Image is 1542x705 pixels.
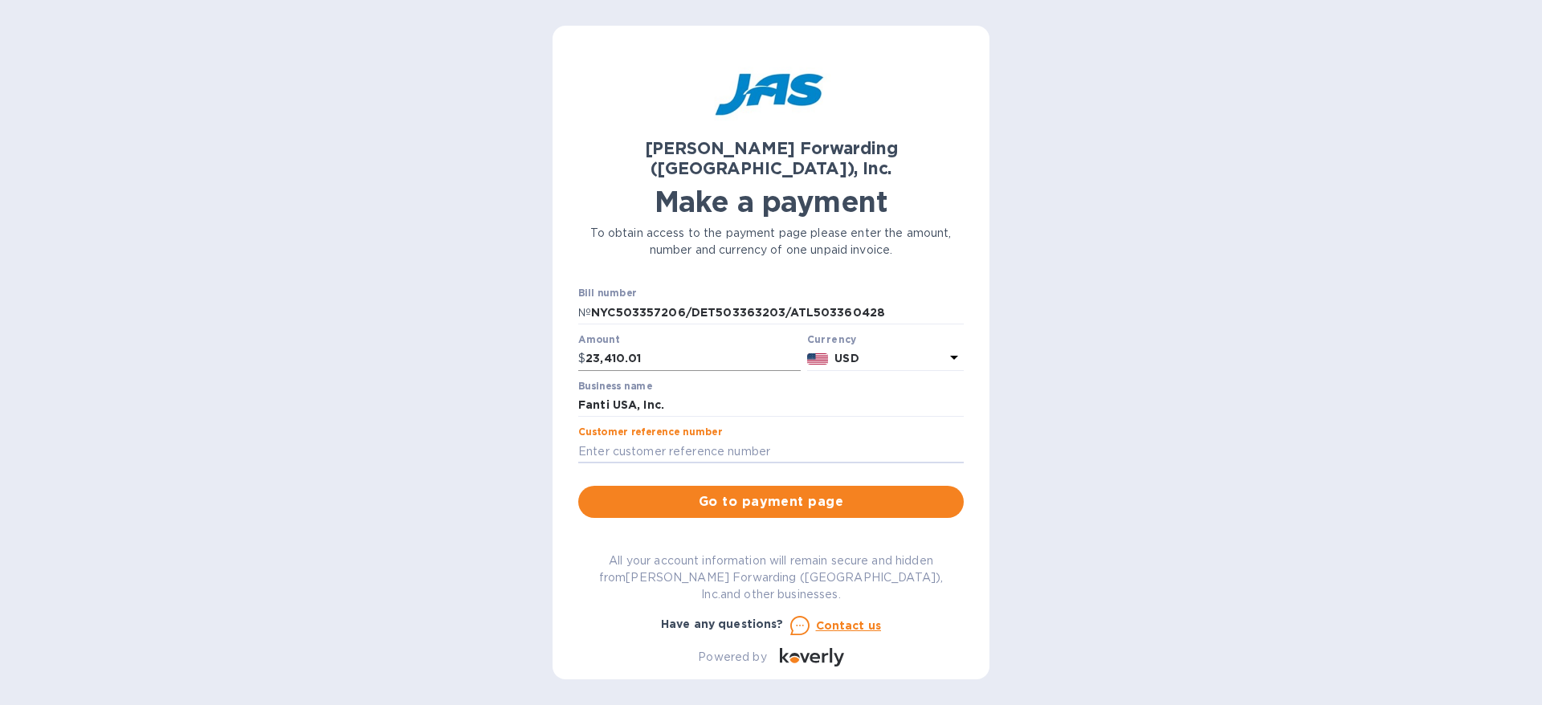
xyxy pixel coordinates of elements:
p: $ [578,350,585,367]
b: USD [834,352,859,365]
b: Have any questions? [661,617,784,630]
b: Currency [807,333,857,345]
p: № [578,304,591,321]
input: Enter customer reference number [578,439,964,463]
p: Powered by [698,649,766,666]
img: USD [807,353,829,365]
b: [PERSON_NAME] Forwarding ([GEOGRAPHIC_DATA]), Inc. [645,138,898,178]
label: Bill number [578,289,636,299]
button: Go to payment page [578,486,964,518]
u: Contact us [816,619,882,632]
p: To obtain access to the payment page please enter the amount, number and currency of one unpaid i... [578,225,964,259]
h1: Make a payment [578,185,964,218]
p: All your account information will remain secure and hidden from [PERSON_NAME] Forwarding ([GEOGRA... [578,552,964,603]
input: 0.00 [585,347,801,371]
span: Go to payment page [591,492,951,511]
label: Amount [578,335,619,344]
input: Enter bill number [591,300,964,324]
label: Business name [578,381,652,391]
input: Enter business name [578,393,964,418]
label: Customer reference number [578,428,722,438]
